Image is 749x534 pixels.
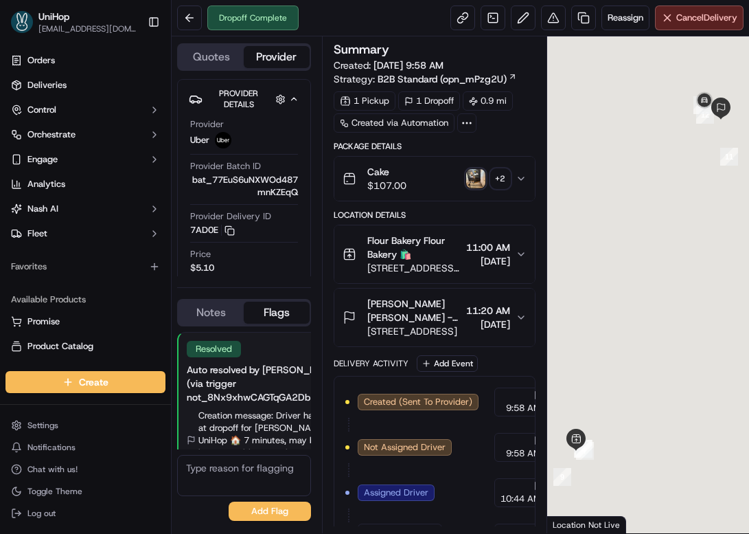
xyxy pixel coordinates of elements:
[229,502,311,521] button: Add Flag
[11,11,33,33] img: UniHop
[547,516,626,533] div: Location Not Live
[334,210,535,221] div: Location Details
[5,198,165,220] button: Nash AI
[187,363,341,404] div: Auto resolved by [PERSON_NAME] (via trigger not_8Nx9xhwCAGTqGA2Db5LbJY)
[334,157,535,201] button: Cake$107.00photo_proof_of_delivery image+2
[5,5,142,38] button: UniHopUniHop[EMAIL_ADDRESS][DOMAIN_NAME]
[190,224,235,236] button: 7AD0E
[5,438,165,457] button: Notifications
[367,179,406,192] span: $107.00
[27,420,58,431] span: Settings
[5,289,165,311] div: Available Products
[534,480,560,491] span: [DATE]
[334,43,389,56] h3: Summary
[334,113,454,133] a: Created via Automation
[178,302,244,324] button: Notes
[5,335,165,357] button: Product Catalog
[334,58,443,72] span: Created:
[334,225,535,283] button: Flour Bakery Flour Bakery 🛍️[STREET_ADDRESS][US_STATE]11:00 AM[DATE]
[244,46,309,68] button: Provider
[190,174,298,199] span: bat_77EuS6uNXWOd487mnKZEqQ
[244,302,309,324] button: Flags
[334,72,517,86] div: Strategy:
[5,223,165,245] button: Fleet
[11,315,160,328] a: Promise
[5,99,165,121] button: Control
[491,169,510,188] div: + 2
[79,375,108,389] span: Create
[11,340,160,353] a: Product Catalog
[334,91,395,111] div: 1 Pickup
[5,173,165,195] a: Analytics
[187,341,241,357] div: Resolved
[500,493,560,505] span: 10:44 AM EDT
[5,460,165,479] button: Chat with us!
[367,261,461,275] span: [STREET_ADDRESS][US_STATE]
[27,464,78,475] span: Chat with us!
[5,256,165,278] div: Favorites
[506,402,560,414] span: 9:58 AM EDT
[364,487,428,499] span: Assigned Driver
[27,54,55,67] span: Orders
[655,5,744,30] button: CancelDelivery
[466,304,510,318] span: 11:20 AM
[534,435,560,446] span: [DATE]
[693,96,711,114] div: 13
[27,508,56,519] span: Log out
[5,371,165,393] button: Create
[364,441,446,454] span: Not Assigned Driver
[601,5,649,30] button: Reassign
[190,160,261,173] span: Provider Batch ID
[178,46,244,68] button: Quotes
[27,315,60,328] span: Promise
[27,153,58,166] span: Engage
[215,132,231,148] img: uber-new-logo.jpeg
[696,106,714,124] div: 12
[608,12,643,24] span: Reassign
[5,148,165,170] button: Engage
[198,410,341,471] span: Creation message: Driver has been at dropoff for [PERSON_NAME] - UniHop 🏠 7 minutes, may be havin...
[190,134,209,146] span: Uber
[364,396,472,408] span: Created (Sent To Provider)
[5,504,165,523] button: Log out
[378,72,517,86] a: B2B Standard (opn_mPzg2U)
[190,210,271,223] span: Provider Delivery ID
[576,442,594,460] div: 7
[27,79,67,91] span: Deliveries
[378,72,507,86] span: B2B Standard (opn_mPzg2U)
[38,10,69,23] button: UniHop
[574,440,592,458] div: 5
[27,178,65,190] span: Analytics
[506,447,560,460] span: 9:58 AM EDT
[27,129,76,141] span: Orchestrate
[219,88,258,110] span: Provider Details
[27,104,56,116] span: Control
[466,169,510,188] button: photo_proof_of_delivery image+2
[398,91,460,111] div: 1 Dropoff
[575,440,592,458] div: 6
[334,141,535,152] div: Package Details
[38,23,137,34] button: [EMAIL_ADDRESS][DOMAIN_NAME]
[466,318,510,331] span: [DATE]
[27,227,47,240] span: Fleet
[334,289,535,346] button: [PERSON_NAME] [PERSON_NAME] - UniHop 🏠[STREET_ADDRESS]11:20 AM[DATE]
[5,416,165,435] button: Settings
[27,203,58,215] span: Nash AI
[534,390,560,401] span: [DATE]
[5,49,165,71] a: Orders
[367,324,461,338] span: [STREET_ADDRESS]
[367,297,461,324] span: [PERSON_NAME] [PERSON_NAME] - UniHop 🏠
[466,241,510,254] span: 11:00 AM
[334,358,408,369] div: Delivery Activity
[373,59,443,71] span: [DATE] 9:58 AM
[27,340,93,353] span: Product Catalog
[27,486,82,497] span: Toggle Theme
[720,148,738,166] div: 11
[190,118,224,131] span: Provider
[553,468,571,486] div: 9
[190,248,211,260] span: Price
[190,262,214,274] span: $5.10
